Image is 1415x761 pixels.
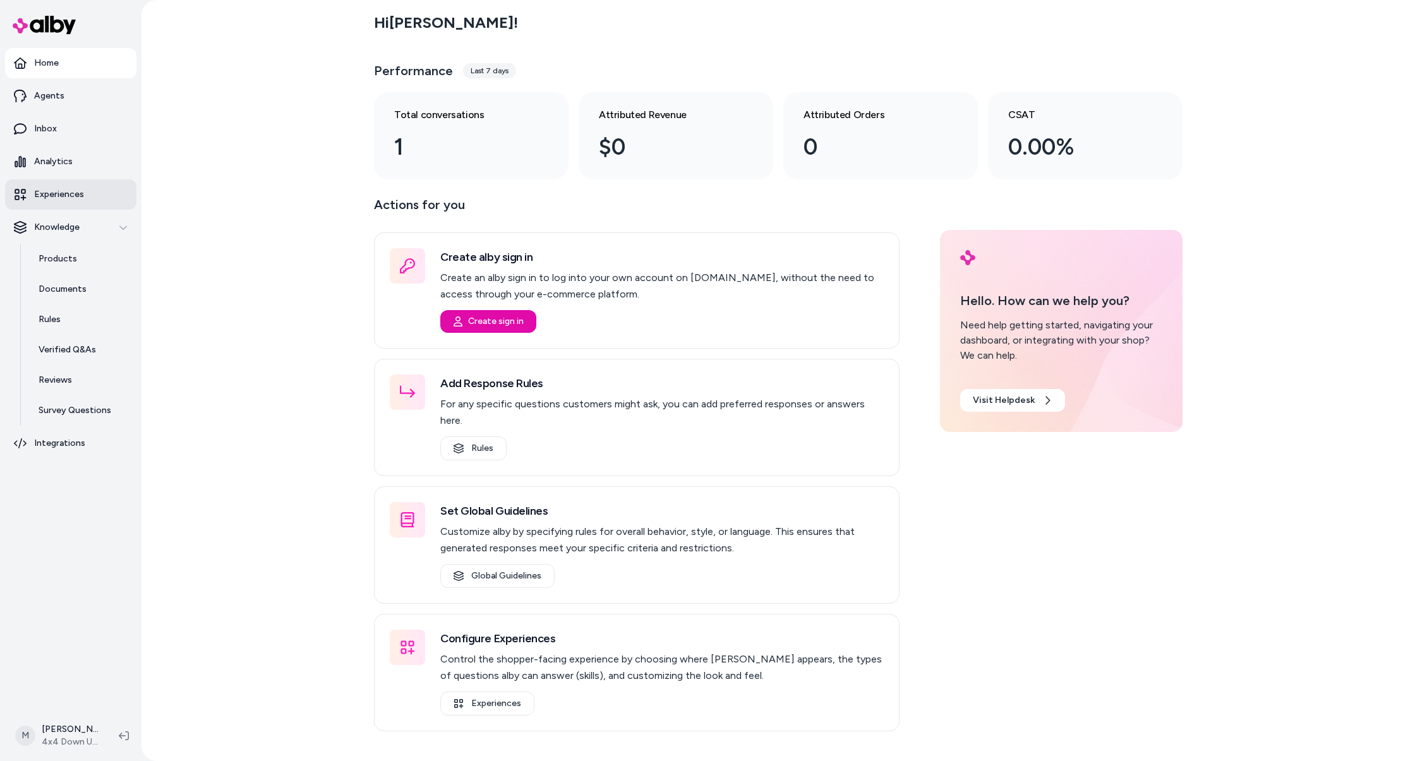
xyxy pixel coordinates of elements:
a: CSAT 0.00% [988,92,1183,179]
a: Home [5,48,136,78]
a: Attributed Revenue $0 [579,92,773,179]
a: Global Guidelines [440,564,555,588]
p: Reviews [39,374,72,386]
a: Inbox [5,114,136,144]
p: Experiences [34,188,84,201]
h3: Add Response Rules [440,375,884,392]
a: Attributed Orders 0 [783,92,978,179]
p: Inbox [34,123,57,135]
div: Need help getting started, navigating your dashboard, or integrating with your shop? We can help. [960,318,1162,363]
img: alby Logo [960,250,975,265]
p: Hello. How can we help you? [960,291,1162,310]
div: 0.00% [1008,130,1142,164]
p: Rules [39,313,61,326]
p: Control the shopper-facing experience by choosing where [PERSON_NAME] appears, the types of quest... [440,651,884,684]
span: 4x4 Down Under [42,736,99,748]
h3: CSAT [1008,107,1142,123]
p: Documents [39,283,87,296]
a: Agents [5,81,136,111]
button: Knowledge [5,212,136,243]
p: Knowledge [34,221,80,234]
a: Reviews [26,365,136,395]
h3: Total conversations [394,107,528,123]
a: Experiences [5,179,136,210]
p: Actions for you [374,195,900,225]
h3: Performance [374,62,453,80]
p: Analytics [34,155,73,168]
button: M[PERSON_NAME]4x4 Down Under [8,716,109,756]
p: Survey Questions [39,404,111,417]
p: Verified Q&As [39,344,96,356]
p: Products [39,253,77,265]
div: $0 [599,130,733,164]
a: Documents [26,274,136,304]
p: For any specific questions customers might ask, you can add preferred responses or answers here. [440,396,884,429]
a: Survey Questions [26,395,136,426]
a: Verified Q&As [26,335,136,365]
a: Total conversations 1 [374,92,569,179]
p: [PERSON_NAME] [42,723,99,736]
h3: Attributed Revenue [599,107,733,123]
span: M [15,726,35,746]
p: Customize alby by specifying rules for overall behavior, style, or language. This ensures that ge... [440,524,884,556]
h2: Hi [PERSON_NAME] ! [374,13,518,32]
div: 0 [804,130,937,164]
a: Rules [26,304,136,335]
a: Analytics [5,147,136,177]
a: Rules [440,436,507,460]
div: Last 7 days [463,63,516,78]
p: Create an alby sign in to log into your own account on [DOMAIN_NAME], without the need to access ... [440,270,884,303]
a: Products [26,244,136,274]
p: Integrations [34,437,85,450]
h3: Set Global Guidelines [440,502,884,520]
h3: Configure Experiences [440,630,884,647]
img: alby Logo [13,16,76,34]
p: Agents [34,90,64,102]
a: Experiences [440,692,534,716]
h3: Attributed Orders [804,107,937,123]
div: 1 [394,130,528,164]
p: Home [34,57,59,69]
a: Integrations [5,428,136,458]
h3: Create alby sign in [440,248,884,266]
button: Create sign in [440,310,536,333]
a: Visit Helpdesk [960,389,1065,412]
